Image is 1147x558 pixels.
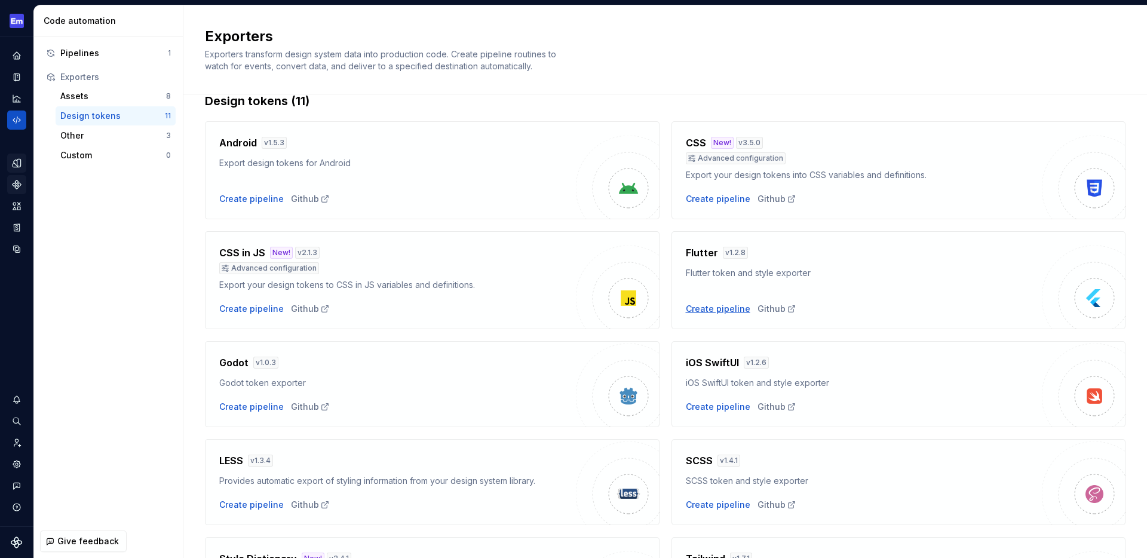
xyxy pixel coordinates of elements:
[60,149,166,161] div: Custom
[205,93,1125,109] div: Design tokens (11)
[262,137,287,149] div: v 1.5.3
[166,151,171,160] div: 0
[56,87,176,106] a: Assets8
[57,535,119,547] span: Give feedback
[219,193,284,205] button: Create pipeline
[7,240,26,259] a: Data sources
[711,137,734,149] div: New!
[686,246,718,260] h4: Flutter
[686,267,1042,279] div: Flutter token and style exporter
[686,136,706,150] h4: CSS
[253,357,278,369] div: v 1.0.3
[7,218,26,237] a: Storybook stories
[7,46,26,65] div: Home
[757,193,796,205] a: Github
[717,455,740,467] div: v 1.4.1
[291,401,330,413] a: Github
[7,68,26,87] a: Documentation
[60,130,166,142] div: Other
[723,247,748,259] div: v 1.2.8
[686,401,750,413] button: Create pipeline
[7,476,26,495] div: Contact support
[757,303,796,315] a: Github
[270,247,293,259] div: New!
[166,91,171,101] div: 8
[736,137,763,149] div: v 3.5.0
[7,455,26,474] a: Settings
[219,157,576,169] div: Export design tokens for Android
[41,44,176,63] button: Pipelines1
[40,531,127,552] button: Give feedback
[60,71,171,83] div: Exporters
[11,536,23,548] svg: Supernova Logo
[165,111,171,121] div: 11
[291,499,330,511] a: Github
[686,377,1042,389] div: iOS SwiftUI token and style exporter
[44,15,178,27] div: Code automation
[7,433,26,452] a: Invite team
[7,154,26,173] a: Design tokens
[219,246,265,260] h4: CSS in JS
[56,146,176,165] button: Custom0
[219,262,319,274] div: Advanced configuration
[60,47,168,59] div: Pipelines
[686,193,750,205] button: Create pipeline
[744,357,769,369] div: v 1.2.6
[56,126,176,145] button: Other3
[686,475,1042,487] div: SCSS token and style exporter
[219,303,284,315] button: Create pipeline
[291,193,330,205] a: Github
[7,412,26,431] button: Search ⌘K
[7,89,26,108] a: Analytics
[60,110,165,122] div: Design tokens
[219,401,284,413] button: Create pipeline
[686,355,739,370] h4: iOS SwiftUI
[7,390,26,409] button: Notifications
[7,111,26,130] a: Code automation
[686,152,786,164] div: Advanced configuration
[219,279,576,291] div: Export your design tokens to CSS in JS variables and definitions.
[219,377,576,389] div: Godot token exporter
[757,401,796,413] a: Github
[219,453,243,468] h4: LESS
[219,499,284,511] button: Create pipeline
[219,475,576,487] div: Provides automatic export of styling information from your design system library.
[686,303,750,315] button: Create pipeline
[205,27,1111,46] h2: Exporters
[56,106,176,125] button: Design tokens11
[686,169,1042,181] div: Export your design tokens into CSS variables and definitions.
[7,197,26,216] a: Assets
[686,453,713,468] h4: SCSS
[757,499,796,511] a: Github
[686,499,750,511] button: Create pipeline
[219,355,249,370] h4: Godot
[7,175,26,194] div: Components
[291,303,330,315] div: Github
